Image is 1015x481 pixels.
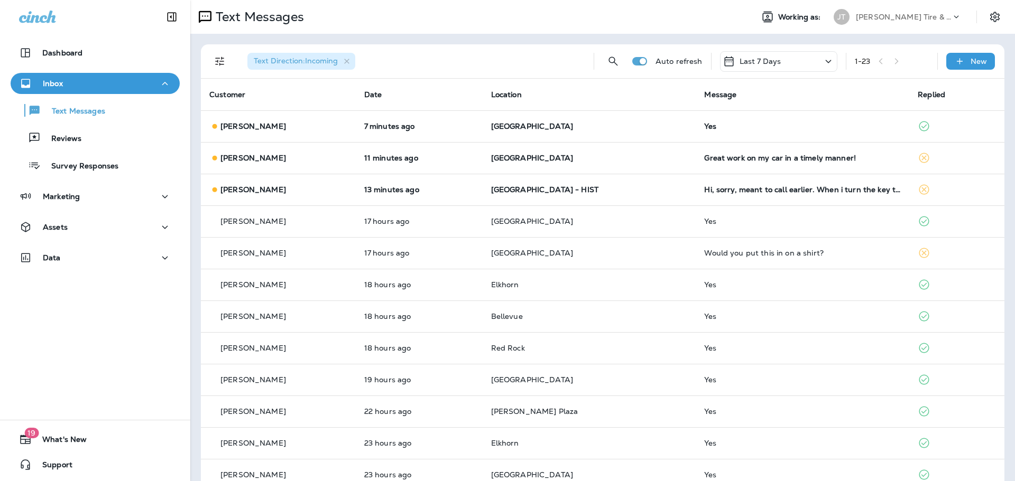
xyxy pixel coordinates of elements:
span: What's New [32,435,87,448]
p: [PERSON_NAME] [220,470,286,479]
p: New [971,57,987,65]
p: Auto refresh [656,57,703,65]
div: Yes [704,312,901,320]
p: Last 7 Days [740,57,781,65]
span: [GEOGRAPHIC_DATA] - HIST [491,185,598,194]
button: 19What's New [11,429,180,450]
p: [PERSON_NAME] [220,312,286,320]
div: 1 - 23 [855,57,871,65]
span: Elkhorn [491,438,519,448]
p: Aug 18, 2025 08:56 AM [364,185,474,194]
div: Yes [704,122,901,130]
span: Elkhorn [491,280,519,289]
p: [PERSON_NAME] Tire & Auto [856,13,951,21]
div: Yes [704,344,901,352]
button: Inbox [11,73,180,94]
div: Hi, sorry, meant to call earlier. When i turn the key there is a single click and nothing. [704,185,901,194]
button: Text Messages [11,99,180,121]
p: Data [43,253,61,262]
p: [PERSON_NAME] [220,154,286,162]
span: [GEOGRAPHIC_DATA] [491,470,573,479]
p: Aug 17, 2025 03:39 PM [364,249,474,257]
p: Dashboard [42,49,82,57]
span: [GEOGRAPHIC_DATA] [491,375,573,384]
p: [PERSON_NAME] [220,280,286,289]
span: Bellevue [491,312,523,321]
span: Location [491,90,522,99]
button: Data [11,247,180,268]
p: [PERSON_NAME] [220,217,286,225]
span: [GEOGRAPHIC_DATA] [491,248,573,258]
p: Aug 18, 2025 08:59 AM [364,154,474,162]
p: Aug 17, 2025 03:49 PM [364,217,474,225]
span: Replied [918,90,945,99]
span: Customer [209,90,245,99]
div: Would you put this in on a shirt? [704,249,901,257]
p: [PERSON_NAME] [220,122,286,130]
div: Yes [704,217,901,225]
div: Yes [704,439,901,447]
p: [PERSON_NAME] [220,344,286,352]
div: Yes [704,280,901,289]
span: [GEOGRAPHIC_DATA] [491,216,573,226]
button: Marketing [11,186,180,207]
p: Aug 17, 2025 11:00 AM [364,407,474,416]
button: Search Messages [603,51,624,72]
p: [PERSON_NAME] [220,439,286,447]
span: 19 [24,428,39,438]
p: Aug 17, 2025 09:47 AM [364,439,474,447]
p: Survey Responses [41,162,118,172]
button: Settings [985,7,1004,26]
span: [GEOGRAPHIC_DATA] [491,153,573,163]
span: Support [32,460,72,473]
button: Dashboard [11,42,180,63]
div: Text Direction:Incoming [247,53,355,70]
span: Working as: [778,13,823,22]
p: Aug 17, 2025 02:48 PM [364,344,474,352]
p: [PERSON_NAME] [220,407,286,416]
button: Assets [11,216,180,238]
div: JT [834,9,850,25]
span: Date [364,90,382,99]
p: [PERSON_NAME] [220,185,286,194]
p: Inbox [43,79,63,88]
p: [PERSON_NAME] [220,249,286,257]
p: Aug 17, 2025 02:51 PM [364,312,474,320]
div: Yes [704,470,901,479]
button: Filters [209,51,230,72]
p: [PERSON_NAME] [220,375,286,384]
div: Great work on my car in a timely manner! [704,154,901,162]
button: Reviews [11,127,180,149]
p: Reviews [41,134,81,144]
span: Red Rock [491,343,525,353]
p: Aug 17, 2025 09:47 AM [364,470,474,479]
span: Text Direction : Incoming [254,56,338,65]
span: [GEOGRAPHIC_DATA] [491,121,573,131]
p: Text Messages [211,9,304,25]
span: [PERSON_NAME] Plaza [491,407,578,416]
span: Message [704,90,736,99]
p: Text Messages [41,107,105,117]
p: Aug 18, 2025 09:03 AM [364,122,474,130]
div: Yes [704,407,901,416]
div: Yes [704,375,901,384]
button: Collapse Sidebar [157,6,187,27]
p: Aug 17, 2025 03:01 PM [364,280,474,289]
button: Support [11,454,180,475]
p: Assets [43,223,68,231]
p: Aug 17, 2025 01:59 PM [364,375,474,384]
button: Survey Responses [11,154,180,176]
p: Marketing [43,192,80,201]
